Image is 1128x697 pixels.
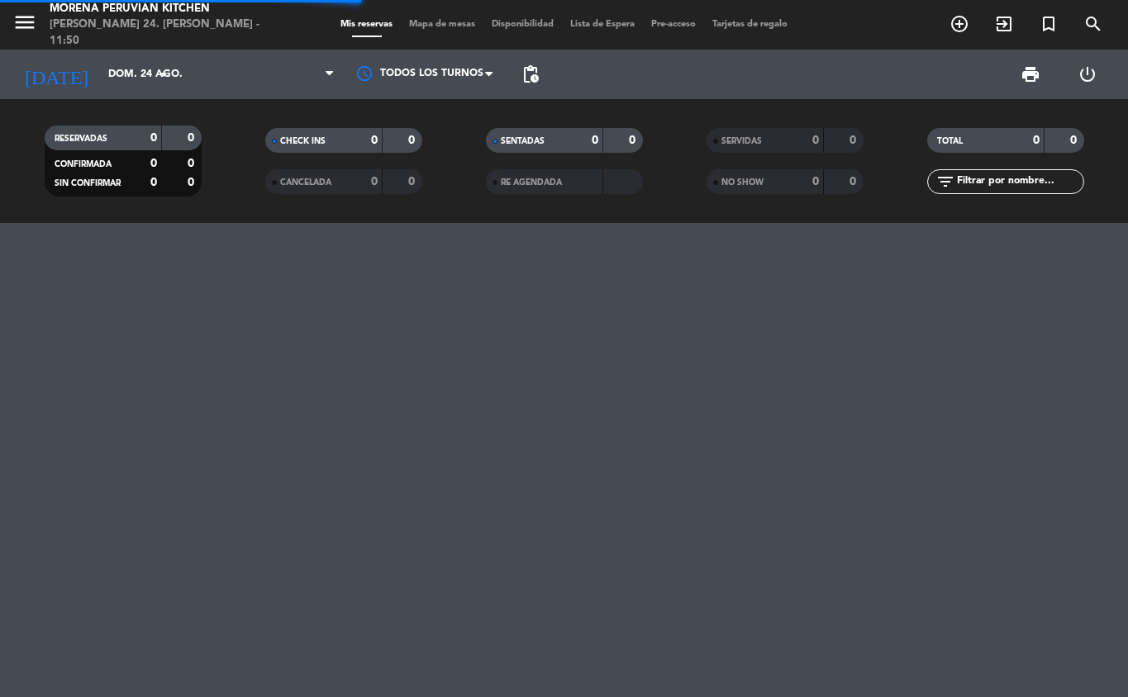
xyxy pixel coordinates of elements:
[1021,64,1040,84] span: print
[188,177,198,188] strong: 0
[1070,135,1080,146] strong: 0
[332,20,401,29] span: Mis reservas
[721,137,762,145] span: SERVIDAS
[483,20,562,29] span: Disponibilidad
[955,173,1083,191] input: Filtrar por nombre...
[629,135,639,146] strong: 0
[850,135,859,146] strong: 0
[371,176,378,187] strong: 0
[721,178,764,187] span: NO SHOW
[1039,14,1059,34] i: turned_in_not
[935,172,955,192] i: filter_list
[280,178,331,187] span: CANCELADA
[994,14,1014,34] i: exit_to_app
[501,178,562,187] span: RE AGENDADA
[55,135,107,143] span: RESERVADAS
[1083,14,1103,34] i: search
[562,20,643,29] span: Lista de Espera
[501,137,545,145] span: SENTADAS
[812,135,819,146] strong: 0
[408,135,418,146] strong: 0
[12,10,37,35] i: menu
[50,17,269,49] div: [PERSON_NAME] 24. [PERSON_NAME] - 11:50
[592,135,598,146] strong: 0
[1033,135,1040,146] strong: 0
[55,179,121,187] span: SIN CONFIRMAR
[401,20,483,29] span: Mapa de mesas
[521,64,540,84] span: pending_actions
[704,20,796,29] span: Tarjetas de regalo
[150,158,157,169] strong: 0
[50,1,269,17] div: Morena Peruvian Kitchen
[1078,64,1097,84] i: power_settings_new
[12,10,37,40] button: menu
[950,14,969,34] i: add_circle_outline
[55,160,112,168] span: CONFIRMADA
[188,158,198,169] strong: 0
[1059,50,1116,99] div: LOG OUT
[408,176,418,187] strong: 0
[12,56,100,92] i: [DATE]
[937,137,963,145] span: TOTAL
[154,64,174,84] i: arrow_drop_down
[188,132,198,144] strong: 0
[150,177,157,188] strong: 0
[371,135,378,146] strong: 0
[643,20,704,29] span: Pre-acceso
[280,137,326,145] span: CHECK INS
[812,176,819,187] strong: 0
[150,132,157,144] strong: 0
[850,176,859,187] strong: 0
